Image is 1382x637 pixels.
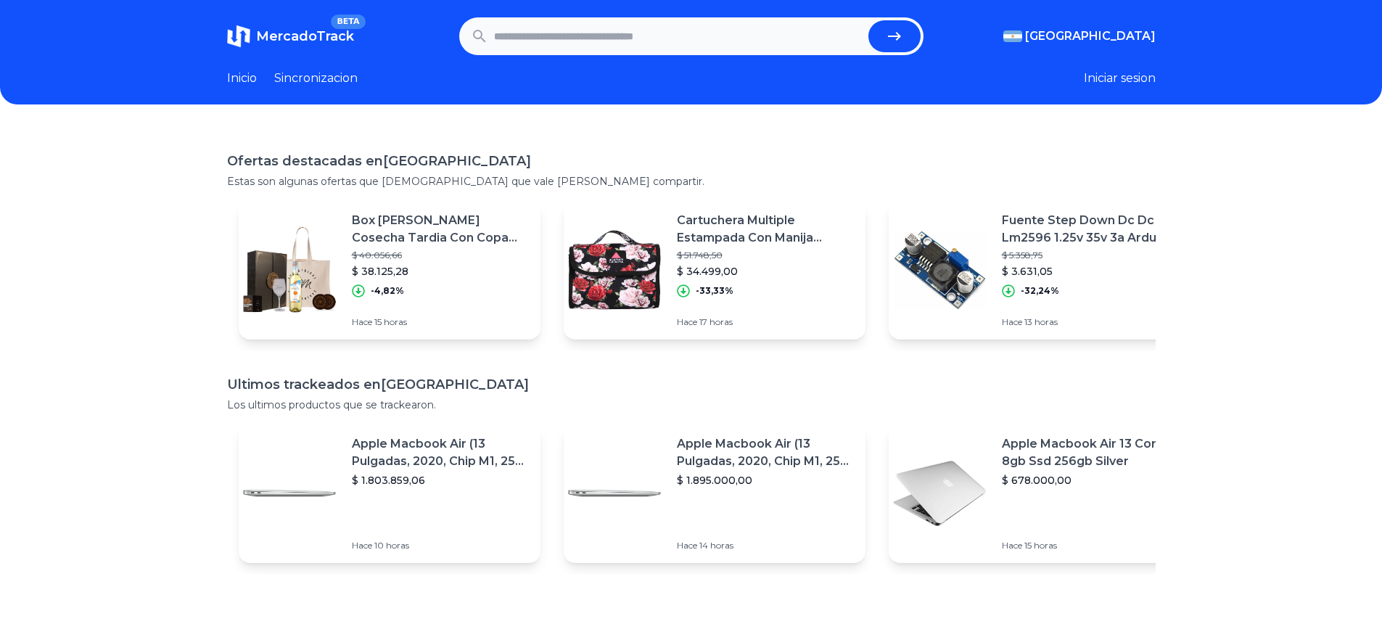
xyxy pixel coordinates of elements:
[677,540,854,551] p: Hace 14 horas
[352,316,529,328] p: Hace 15 horas
[889,219,990,321] img: Featured image
[889,200,1190,340] a: Featured imageFuente Step Down Dc Dc Lm2596 1.25v 35v 3a Arduino Nubbeo$ 5.358,75$ 3.631,05-32,24...
[677,473,854,488] p: $ 1.895.000,00
[227,25,354,48] a: MercadoTrackBETA
[371,285,404,297] p: -4,82%
[1002,250,1179,261] p: $ 5.358,75
[239,219,340,321] img: Featured image
[227,374,1156,395] h1: Ultimos trackeados en [GEOGRAPHIC_DATA]
[227,151,1156,171] h1: Ofertas destacadas en [GEOGRAPHIC_DATA]
[889,443,990,544] img: Featured image
[677,250,854,261] p: $ 51.748,50
[677,212,854,247] p: Cartuchera Multiple Estampada Con Manija Agarrate Catalina
[331,15,365,29] span: BETA
[239,424,540,563] a: Featured imageApple Macbook Air (13 Pulgadas, 2020, Chip M1, 256 Gb De Ssd, 8 Gb De Ram) - Plata$...
[352,540,529,551] p: Hace 10 horas
[352,435,529,470] p: Apple Macbook Air (13 Pulgadas, 2020, Chip M1, 256 Gb De Ssd, 8 Gb De Ram) - Plata
[1025,28,1156,45] span: [GEOGRAPHIC_DATA]
[274,70,358,87] a: Sincronizacion
[1003,30,1022,42] img: Argentina
[352,264,529,279] p: $ 38.125,28
[564,424,865,563] a: Featured imageApple Macbook Air (13 Pulgadas, 2020, Chip M1, 256 Gb De Ssd, 8 Gb De Ram) - Plata$...
[889,424,1190,563] a: Featured imageApple Macbook Air 13 Core I5 8gb Ssd 256gb Silver$ 678.000,00Hace 15 horas
[1002,435,1179,470] p: Apple Macbook Air 13 Core I5 8gb Ssd 256gb Silver
[227,398,1156,412] p: Los ultimos productos que se trackearon.
[1003,28,1156,45] button: [GEOGRAPHIC_DATA]
[1002,473,1179,488] p: $ 678.000,00
[352,250,529,261] p: $ 40.056,66
[1021,285,1059,297] p: -32,24%
[564,219,665,321] img: Featured image
[564,443,665,544] img: Featured image
[677,264,854,279] p: $ 34.499,00
[239,443,340,544] img: Featured image
[1002,264,1179,279] p: $ 3.631,05
[677,435,854,470] p: Apple Macbook Air (13 Pulgadas, 2020, Chip M1, 256 Gb De Ssd, 8 Gb De Ram) - Plata
[227,25,250,48] img: MercadoTrack
[352,473,529,488] p: $ 1.803.859,06
[1002,540,1179,551] p: Hace 15 horas
[1002,212,1179,247] p: Fuente Step Down Dc Dc Lm2596 1.25v 35v 3a Arduino Nubbeo
[239,200,540,340] a: Featured imageBox [PERSON_NAME] Cosecha Tardia Con Copa Transparente Grabada$ 40.056,66$ 38.125,2...
[1084,70,1156,87] button: Iniciar sesion
[564,200,865,340] a: Featured imageCartuchera Multiple Estampada Con Manija Agarrate Catalina$ 51.748,50$ 34.499,00-33...
[256,28,354,44] span: MercadoTrack
[677,316,854,328] p: Hace 17 horas
[227,174,1156,189] p: Estas son algunas ofertas que [DEMOGRAPHIC_DATA] que vale [PERSON_NAME] compartir.
[352,212,529,247] p: Box [PERSON_NAME] Cosecha Tardia Con Copa Transparente Grabada
[227,70,257,87] a: Inicio
[1002,316,1179,328] p: Hace 13 horas
[696,285,733,297] p: -33,33%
